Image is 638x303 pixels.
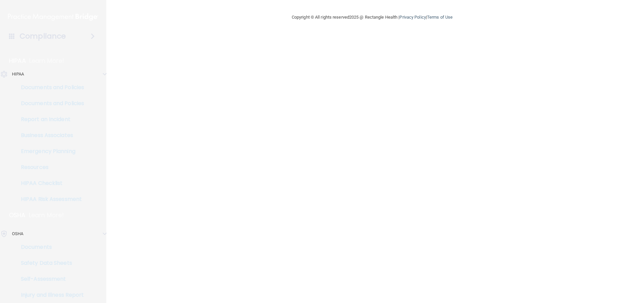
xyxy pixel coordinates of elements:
p: OSHA [12,230,23,238]
p: Learn More! [29,57,64,65]
p: HIPAA [9,57,26,65]
p: Documents and Policies [4,84,95,91]
p: Emergency Planning [4,148,95,155]
a: Privacy Policy [399,15,426,20]
p: Documents and Policies [4,100,95,107]
p: HIPAA Risk Assessment [4,196,95,203]
img: PMB logo [8,10,98,24]
p: HIPAA Checklist [4,180,95,187]
p: OSHA [9,211,26,219]
p: Self-Assessment [4,276,95,282]
p: Business Associates [4,132,95,139]
p: Resources [4,164,95,171]
p: Injury and Illness Report [4,292,95,298]
h4: Compliance [20,32,66,41]
p: Documents [4,244,95,250]
a: Terms of Use [427,15,453,20]
div: Copyright © All rights reserved 2025 @ Rectangle Health | | [251,7,493,28]
p: Report an Incident [4,116,95,123]
p: Learn More! [29,211,64,219]
p: Safety Data Sheets [4,260,95,266]
p: HIPAA [12,70,24,78]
